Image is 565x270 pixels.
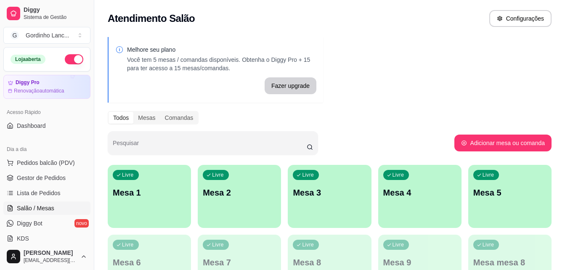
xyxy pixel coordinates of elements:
a: Gestor de Pedidos [3,171,90,185]
p: Livre [122,172,134,178]
button: [PERSON_NAME][EMAIL_ADDRESS][DOMAIN_NAME] [3,246,90,267]
button: Pedidos balcão (PDV) [3,156,90,169]
div: Gordinho Lanc ... [26,31,69,40]
p: Livre [393,241,404,248]
p: Livre [302,172,314,178]
p: Mesa 9 [383,257,456,268]
span: [PERSON_NAME] [24,249,77,257]
button: LivreMesa 4 [378,165,462,228]
button: Fazer upgrade [265,77,316,94]
article: Diggy Pro [16,79,40,86]
span: G [11,31,19,40]
input: Pesquisar [113,142,307,151]
p: Mesa 7 [203,257,276,268]
button: LivreMesa 5 [468,165,552,228]
div: Mesas [133,112,160,124]
p: Melhore seu plano [127,45,316,54]
span: [EMAIL_ADDRESS][DOMAIN_NAME] [24,257,77,264]
div: Comandas [160,112,198,124]
span: Diggy [24,6,87,14]
p: Mesa 6 [113,257,186,268]
p: Mesa 3 [293,187,366,199]
span: Lista de Pedidos [17,189,61,197]
h2: Atendimento Salão [108,12,195,25]
p: Livre [122,241,134,248]
button: Adicionar mesa ou comanda [454,135,552,151]
p: Mesa 5 [473,187,546,199]
span: Diggy Bot [17,219,42,228]
p: Mesa 8 [293,257,366,268]
div: Todos [109,112,133,124]
p: Mesa 4 [383,187,456,199]
a: KDS [3,232,90,245]
article: Renovação automática [14,87,64,94]
p: Mesa 1 [113,187,186,199]
p: Você tem 5 mesas / comandas disponíveis. Obtenha o Diggy Pro + 15 para ter acesso a 15 mesas/coma... [127,56,316,72]
a: Lista de Pedidos [3,186,90,200]
span: Pedidos balcão (PDV) [17,159,75,167]
div: Loja aberta [11,55,45,64]
span: Dashboard [17,122,46,130]
button: Select a team [3,27,90,44]
a: Diggy ProRenovaçãoautomática [3,75,90,99]
button: LivreMesa 2 [198,165,281,228]
button: LivreMesa 3 [288,165,371,228]
a: Dashboard [3,119,90,132]
p: Livre [212,172,224,178]
a: DiggySistema de Gestão [3,3,90,24]
a: Diggy Botnovo [3,217,90,230]
span: Salão / Mesas [17,204,54,212]
button: Alterar Status [65,54,83,64]
div: Dia a dia [3,143,90,156]
span: Sistema de Gestão [24,14,87,21]
p: Mesa 2 [203,187,276,199]
span: Gestor de Pedidos [17,174,66,182]
p: Livre [393,172,404,178]
p: Livre [212,241,224,248]
a: Salão / Mesas [3,201,90,215]
p: Livre [483,172,494,178]
span: KDS [17,234,29,243]
p: Livre [483,241,494,248]
p: Mesa mesa 8 [473,257,546,268]
button: LivreMesa 1 [108,165,191,228]
button: Configurações [489,10,552,27]
div: Acesso Rápido [3,106,90,119]
p: Livre [302,241,314,248]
